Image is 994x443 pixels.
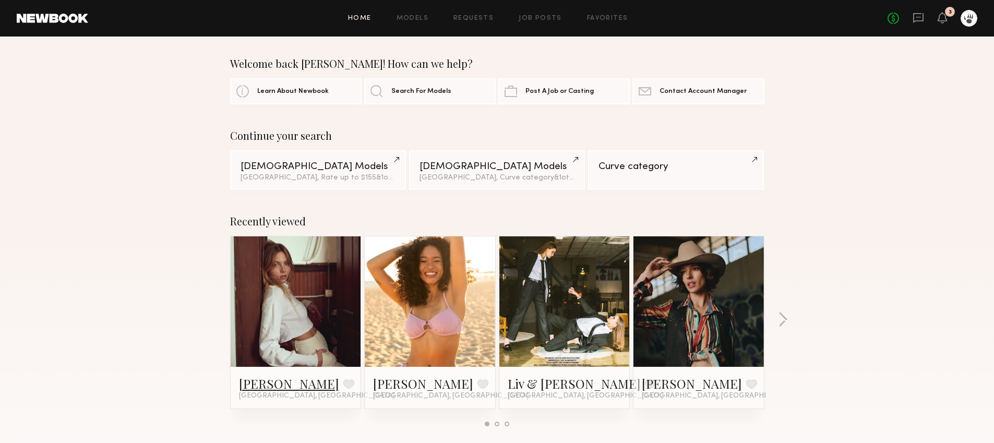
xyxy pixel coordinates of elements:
[239,392,394,400] span: [GEOGRAPHIC_DATA], [GEOGRAPHIC_DATA]
[525,88,594,95] span: Post A Job or Casting
[587,15,628,22] a: Favorites
[230,78,362,104] a: Learn About Newbook
[373,375,473,392] a: [PERSON_NAME]
[373,392,529,400] span: [GEOGRAPHIC_DATA], [GEOGRAPHIC_DATA]
[257,88,329,95] span: Learn About Newbook
[453,15,494,22] a: Requests
[519,15,562,22] a: Job Posts
[508,392,663,400] span: [GEOGRAPHIC_DATA], [GEOGRAPHIC_DATA]
[376,174,421,181] span: & 1 other filter
[420,174,574,182] div: [GEOGRAPHIC_DATA], Curve category
[660,88,747,95] span: Contact Account Manager
[642,392,797,400] span: [GEOGRAPHIC_DATA], [GEOGRAPHIC_DATA]
[420,162,574,172] div: [DEMOGRAPHIC_DATA] Models
[508,375,641,392] a: Liv & [PERSON_NAME]
[348,15,372,22] a: Home
[364,78,496,104] a: Search For Models
[391,88,451,95] span: Search For Models
[230,129,764,142] div: Continue your search
[409,150,585,190] a: [DEMOGRAPHIC_DATA] Models[GEOGRAPHIC_DATA], Curve category&1other filter
[397,15,428,22] a: Models
[230,215,764,228] div: Recently viewed
[949,9,952,15] div: 3
[588,150,764,190] a: Curve category
[241,162,396,172] div: [DEMOGRAPHIC_DATA] Models
[554,174,599,181] span: & 1 other filter
[598,162,753,172] div: Curve category
[239,375,339,392] a: [PERSON_NAME]
[498,78,630,104] a: Post A Job or Casting
[241,174,396,182] div: [GEOGRAPHIC_DATA], Rate up to $155
[632,78,764,104] a: Contact Account Manager
[642,375,742,392] a: [PERSON_NAME]
[230,57,764,70] div: Welcome back [PERSON_NAME]! How can we help?
[230,150,406,190] a: [DEMOGRAPHIC_DATA] Models[GEOGRAPHIC_DATA], Rate up to $155&1other filter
